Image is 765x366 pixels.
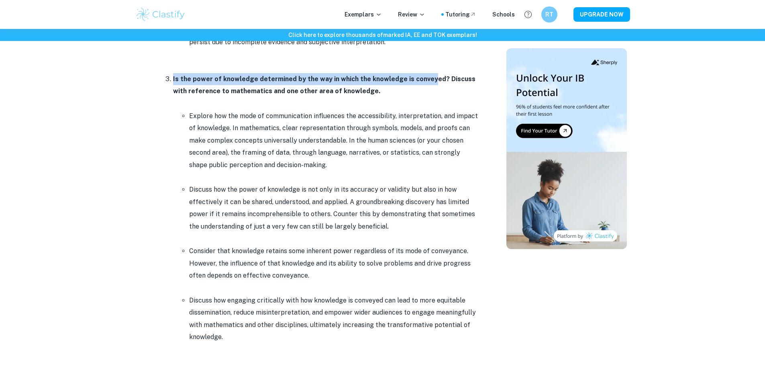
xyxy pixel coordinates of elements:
h6: Click here to explore thousands of marked IA, EE and TOK exemplars ! [2,31,763,39]
h6: RT [545,10,554,19]
p: Consider that knowledge retains some inherent power regardless of its mode of conveyance. However... [189,245,478,282]
button: Help and Feedback [521,8,535,21]
img: Thumbnail [506,48,627,249]
p: Discuss how engaging critically with how knowledge is conveyed can lead to more equitable dissemi... [189,294,478,344]
p: Exemplars [345,10,382,19]
img: Clastify logo [135,6,186,22]
p: Review [398,10,425,19]
button: UPGRADE NOW [573,7,630,22]
button: RT [541,6,557,22]
strong: Is the power of knowledge determined by the way in which the knowledge is conveyed? Discuss with ... [173,75,475,95]
p: Discuss how the power of knowledge is not only in its accuracy or validity but also in how effect... [189,184,478,233]
p: Explore how the mode of communication influences the accessibility, interpretation, and impact of... [189,110,478,171]
a: Tutoring [445,10,476,19]
a: Schools [492,10,515,19]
